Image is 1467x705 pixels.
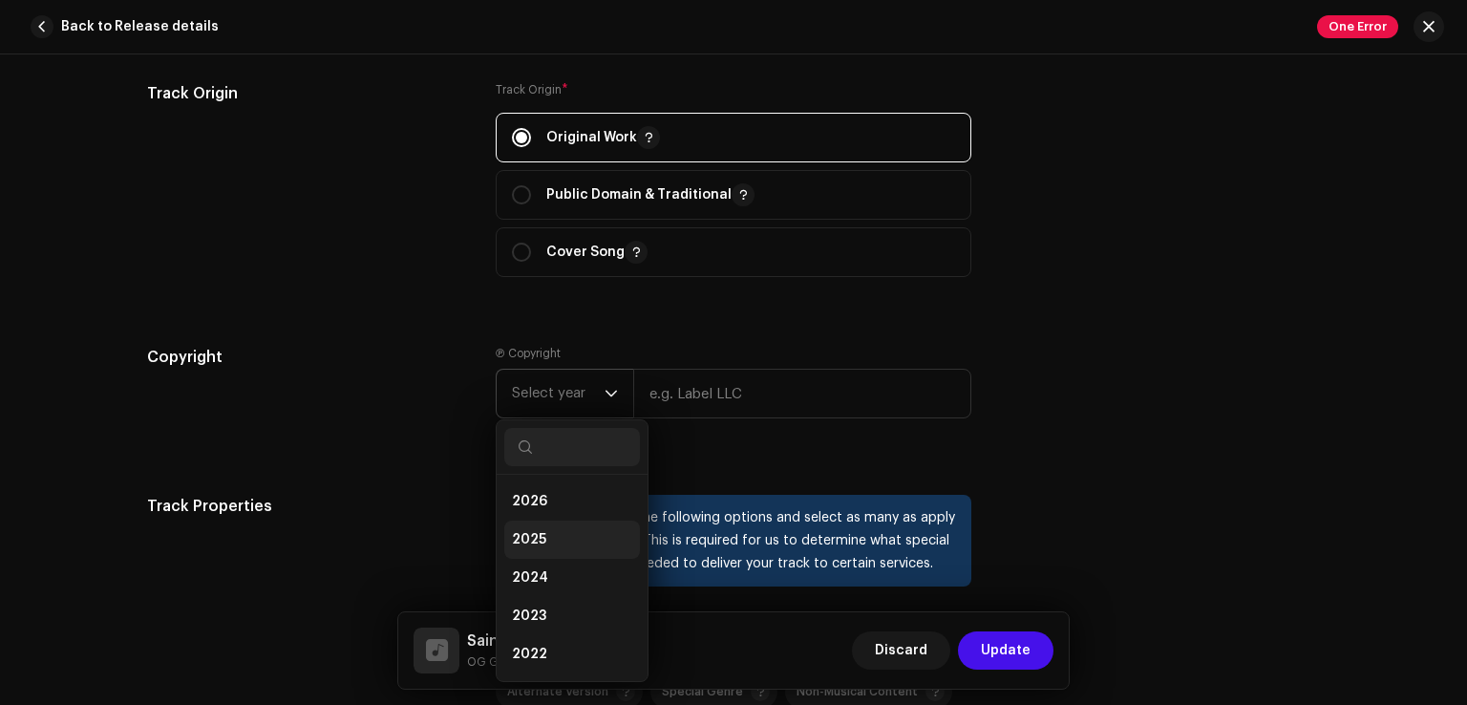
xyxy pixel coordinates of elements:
[496,346,561,361] label: Ⓟ Copyright
[147,346,465,369] h5: Copyright
[496,170,971,220] p-togglebutton: Public Domain & Traditional
[496,82,971,97] label: Track Origin
[504,597,640,635] li: 2023
[504,559,640,597] li: 2024
[797,686,918,698] span: Non-Musical Content
[504,635,640,673] li: 2022
[662,686,743,698] span: Special Genre
[512,607,546,626] span: 2023
[512,645,547,664] span: 2022
[507,686,608,698] span: Alternate Version
[549,506,956,575] div: Please review the following options and select as many as apply for your track. This is required ...
[958,631,1053,670] button: Update
[512,530,546,549] span: 2025
[605,370,618,417] div: dropdown trigger
[512,370,605,417] span: Select year
[496,227,971,277] p-togglebutton: Cover Song
[981,631,1031,670] span: Update
[467,630,524,652] h5: Saint
[467,652,524,672] small: Saint
[546,183,755,206] p: Public Domain & Traditional
[512,492,547,511] span: 2026
[147,495,465,518] h5: Track Properties
[875,631,927,670] span: Discard
[504,482,640,521] li: 2026
[512,568,548,587] span: 2024
[546,241,648,264] p: Cover Song
[147,82,465,105] h5: Track Origin
[852,631,950,670] button: Discard
[546,126,660,149] p: Original Work
[496,113,971,162] p-togglebutton: Original Work
[504,521,640,559] li: 2025
[633,369,971,418] input: e.g. Label LLC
